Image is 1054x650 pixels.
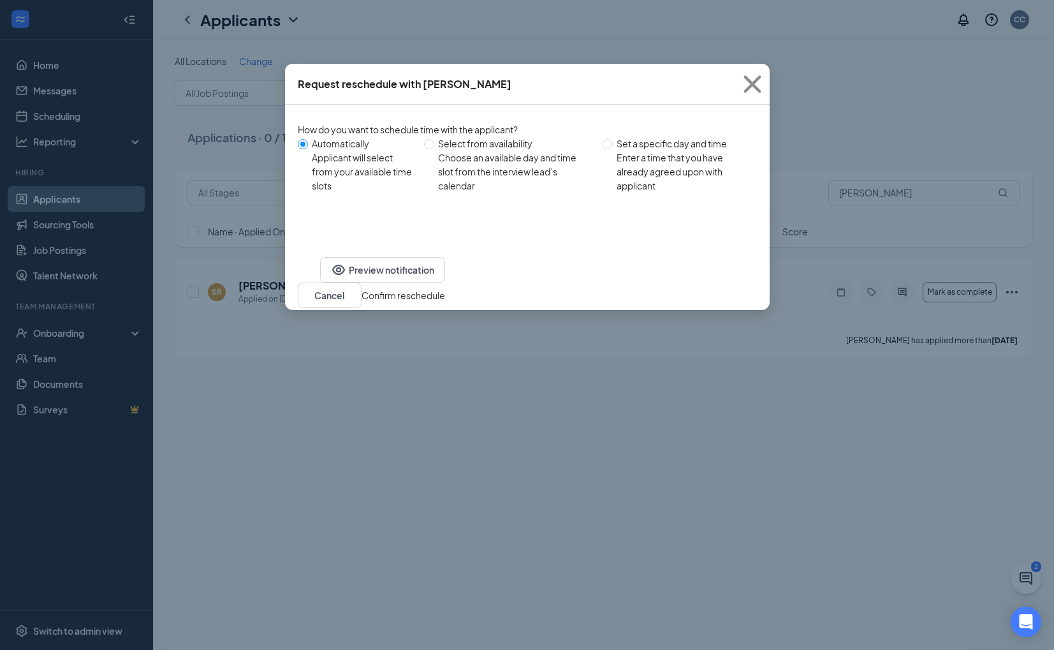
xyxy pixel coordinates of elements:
div: Set a specific day and time [617,137,747,151]
button: Confirm reschedule [362,288,445,302]
div: Choose an available day and time slot from the interview lead’s calendar [438,151,592,193]
div: Select from availability [438,137,592,151]
button: Close [735,64,770,105]
svg: Eye [331,262,346,277]
div: Applicant will select from your available time slots [312,151,414,193]
div: How do you want to schedule time with the applicant? [298,122,757,137]
div: Automatically [312,137,414,151]
button: Cancel [298,283,362,308]
button: EyePreview notification [320,257,445,283]
div: Request reschedule with [PERSON_NAME] [298,77,511,91]
div: Enter a time that you have already agreed upon with applicant [617,151,747,193]
svg: Cross [735,67,770,101]
div: Open Intercom Messenger [1011,607,1041,637]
